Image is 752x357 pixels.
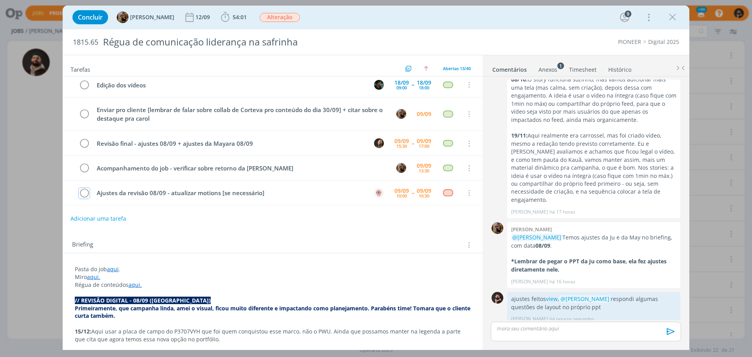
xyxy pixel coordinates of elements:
div: 09/09 [417,138,431,144]
div: 17:00 [419,144,429,148]
p: Pasta do job . [75,265,470,273]
button: K [373,79,385,91]
div: 18/09 [394,80,409,85]
a: aqui. [87,273,100,281]
span: -- [412,141,414,146]
button: Alteração [259,13,300,22]
div: 10:00 [396,194,407,198]
a: Digital 2025 [648,38,679,45]
img: A [117,11,128,23]
p: Aqui usar a placa de campo do P3707VYH que foi quem conquistou esse marco, não o PWU. Ainda que p... [75,328,470,343]
img: A [374,188,384,198]
button: A[PERSON_NAME] [117,11,174,23]
div: 12/09 [195,14,211,20]
a: Histórico [608,62,632,74]
div: Ajustes da revisão 08/09 - atualizar motions [se necessário] [93,188,367,198]
div: 13:30 [419,169,429,173]
sup: 1 [557,62,564,69]
strong: 15/12: [75,328,91,335]
img: A [396,163,406,173]
strong: Primeiramente, que campanha linda, amei o visual, ficou muito diferente e impactando como planeja... [75,304,472,320]
p: ajustes feitos , respondi algumas questões de layout no próprio ppt [511,295,676,311]
div: 18:00 [419,85,429,90]
span: Tarefas [70,64,90,73]
p: [PERSON_NAME] [511,315,548,323]
p: Aqui realmente era carrossel, mas foi criado vídeo, mesmo a redação tendo previsto corretamente. ... [511,132,676,204]
div: Anexos [539,66,557,74]
a: view [546,295,558,303]
div: 09/09 [394,138,409,144]
strong: // REVISÃO DIGITAL - 08/09 ([GEOGRAPHIC_DATA]) [75,297,211,304]
span: 1815.65 [73,38,98,47]
div: 15:30 [396,144,407,148]
div: 09/09 [417,188,431,194]
a: aqui. [128,281,142,288]
div: 09/09 [417,163,431,169]
div: Revisão final - ajustes 08/09 + ajustes da Mayara 08/09 [93,139,367,149]
strong: *Lembrar de pegar o PPT da Ju como base, ela fez ajustes diretamente nele. [511,257,667,273]
span: há 17 horas [550,208,575,216]
img: D [492,292,503,304]
span: 54:01 [233,13,247,21]
button: A [395,108,407,120]
div: dialog [63,5,689,350]
p: Régua de conteúdos [75,281,470,289]
img: K [374,80,384,90]
div: Edição dos vídeos [93,80,367,90]
img: J [374,138,384,148]
button: 9 [618,11,631,24]
strong: 08/10: [511,76,528,83]
div: 18/09 [417,80,431,85]
a: Timesheet [569,62,597,74]
div: Acompanhamento do job - verificar sobre retorno da [PERSON_NAME] [93,163,389,173]
button: 54:01 [219,11,249,24]
span: -- [412,190,414,196]
b: [PERSON_NAME] [511,226,552,233]
span: Concluir [78,14,103,20]
div: Régua de comunicação liderança na safrinha [100,33,423,52]
button: Concluir [72,10,108,24]
p: Temos ajustes da Ju e da May no briefing, com data . [511,234,676,250]
div: 09:00 [396,85,407,90]
p: [PERSON_NAME] [511,208,548,216]
span: Abertas 13/40 [443,65,471,71]
button: J [373,138,385,149]
div: 09/09 [417,111,431,117]
img: A [492,222,503,234]
a: aqui [107,265,119,273]
a: PIONEER [618,38,641,45]
button: Adicionar uma tarefa [70,212,127,226]
span: Briefing [72,240,93,250]
span: há 16 horas [550,278,575,285]
img: A [396,109,406,119]
span: [PERSON_NAME] [130,14,174,20]
strong: 19/11: [511,132,528,139]
button: A [373,187,385,199]
span: há poucos segundos [550,315,594,323]
button: A [395,162,407,174]
span: Alteração [260,13,300,22]
div: Enviar pro cliente [lembrar de falar sobre collab de Corteva pro conteúdo do dia 30/09] + citar s... [93,105,389,123]
strong: 08/09 [535,242,550,249]
img: arrow-up.svg [424,66,428,71]
p: O story funciona sozinho, mas vamos adicionar mais uma tela (mas calma, sem criação), depois dess... [511,76,676,124]
div: 10:30 [419,194,429,198]
span: -- [412,82,414,87]
div: 9 [625,11,631,17]
span: @[PERSON_NAME] [512,234,561,241]
p: Miro [75,273,470,281]
div: 09/09 [394,188,409,194]
a: Comentários [492,62,527,74]
span: @[PERSON_NAME] [560,295,609,303]
p: [PERSON_NAME] [511,278,548,285]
